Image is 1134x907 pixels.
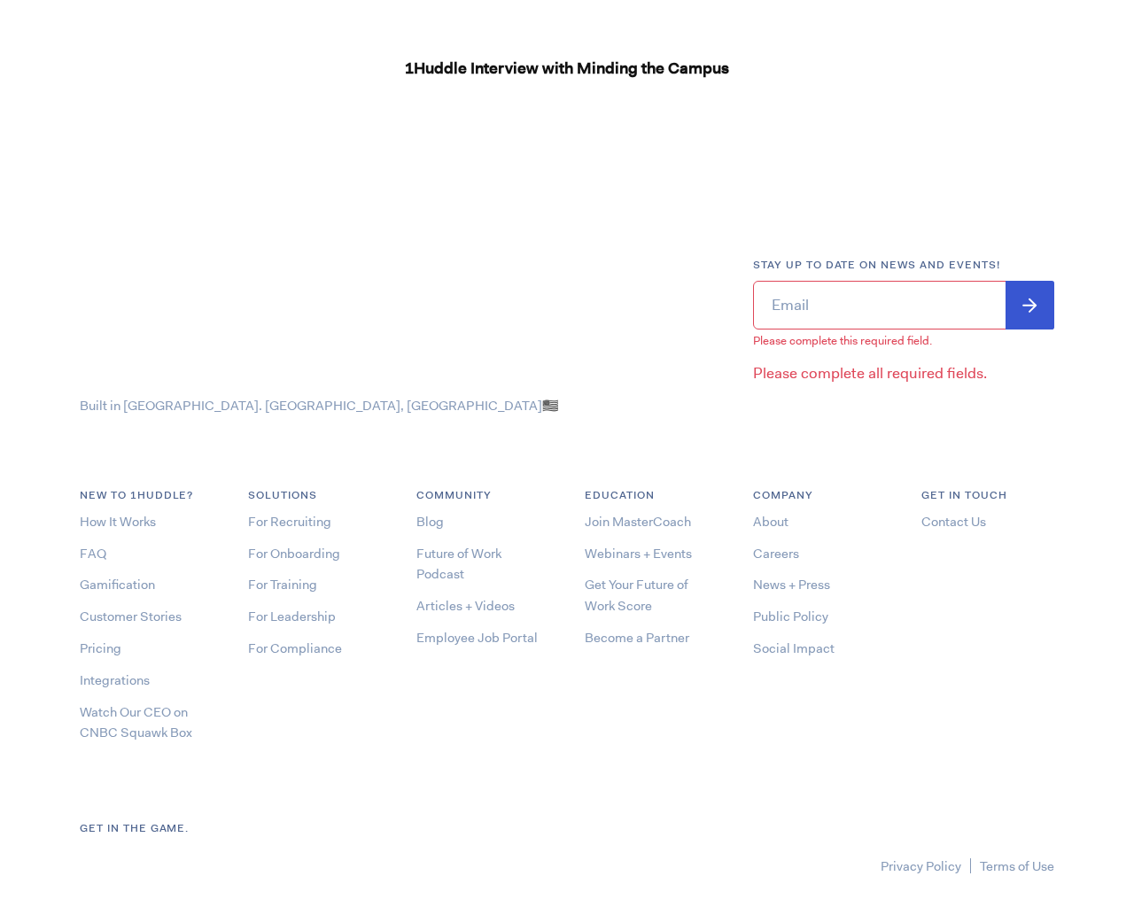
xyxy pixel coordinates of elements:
a: For Compliance [248,640,342,657]
a: Terms of Use [980,857,1054,875]
h6: Stay up to date on news and events! [753,257,1054,274]
a: Employee Job Portal [416,629,538,647]
a: Careers [753,545,799,562]
h6: Get in the game. [80,820,1054,837]
span: 🇺🇸 [542,397,559,415]
img: ... [924,554,937,567]
h6: NEW TO 1HUDDLE? [80,487,213,504]
p: Built in [GEOGRAPHIC_DATA]. [GEOGRAPHIC_DATA], [GEOGRAPHIC_DATA] [80,397,718,415]
a: Webinars + Events [585,545,692,562]
a: Join MasterCoach [585,513,691,531]
a: Customer Stories [80,608,182,625]
a: FAQ [80,545,106,562]
a: How It Works [80,513,156,531]
img: Google Play Store [80,858,200,894]
a: For Recruiting [248,513,331,531]
a: Gamification [80,576,155,593]
a: Pricing [80,640,121,657]
img: ... [951,554,969,566]
input: Submit [1006,281,1054,329]
a: Public Policy [753,608,828,625]
a: Future of Work Podcast [416,545,501,584]
a: For Onboarding [248,545,340,562]
h6: Education [585,487,718,504]
h6: Solutions [248,487,381,504]
a: Contact Us [921,513,986,531]
img: ... [983,554,1000,567]
img: Apple App Store [204,858,323,894]
a: Articles + Videos [416,597,515,615]
a: Watch Our CEO on CNBC Squawk Box [80,703,192,742]
h6: Get in Touch [921,487,1054,504]
a: Privacy Policy [881,857,961,875]
a: Blog [416,513,444,531]
img: ... [1044,553,1059,568]
label: Please complete all required fields. [753,363,987,384]
img: ... [1014,553,1029,568]
h6: COMMUNITY [416,487,549,504]
a: Integrations [80,671,150,689]
a: Become a Partner [585,629,689,647]
label: Please complete this required field. [753,333,1054,350]
a: About [753,513,788,531]
input: Email [753,281,1054,329]
a: For Leadership [248,608,336,625]
a: Social Impact [753,640,835,657]
a: Get Your Future of Work Score [585,576,688,615]
a: 1Huddle Interview with Minding the Campus [151,44,983,92]
img: ... [80,257,186,390]
a: For Training [248,576,317,593]
a: News + Press [753,576,830,593]
h6: COMPANY [753,487,886,504]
